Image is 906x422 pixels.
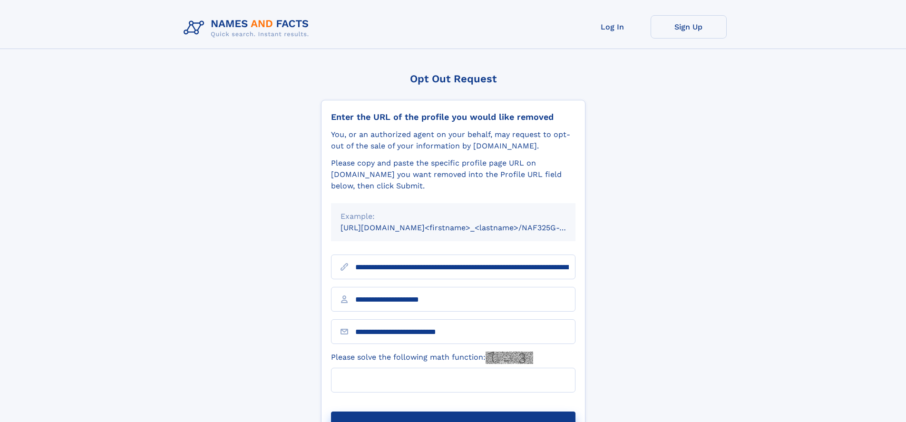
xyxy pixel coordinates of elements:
div: Enter the URL of the profile you would like removed [331,112,575,122]
label: Please solve the following math function: [331,352,533,364]
div: You, or an authorized agent on your behalf, may request to opt-out of the sale of your informatio... [331,129,575,152]
small: [URL][DOMAIN_NAME]<firstname>_<lastname>/NAF325G-xxxxxxxx [341,223,594,232]
a: Log In [575,15,651,39]
div: Example: [341,211,566,222]
a: Sign Up [651,15,727,39]
div: Opt Out Request [321,73,585,85]
div: Please copy and paste the specific profile page URL on [DOMAIN_NAME] you want removed into the Pr... [331,157,575,192]
img: Logo Names and Facts [180,15,317,41]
